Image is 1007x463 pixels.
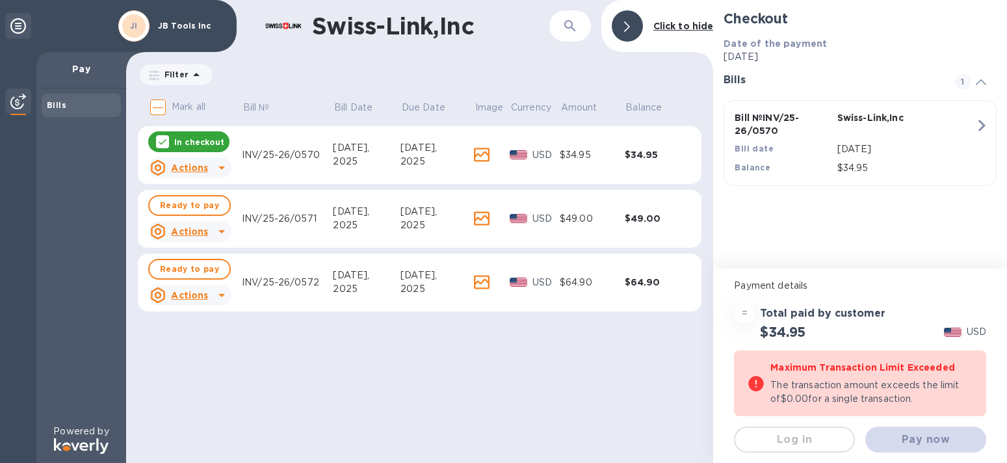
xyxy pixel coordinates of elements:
div: [DATE], [400,141,474,155]
div: $64.90 [560,276,625,289]
p: Bill № [243,101,270,114]
div: [DATE], [333,141,400,155]
p: Amount [561,101,597,114]
button: Bill №INV/25-26/0570Swiss-Link,IncBill date[DATE]Balance$34.95 [724,100,997,186]
span: Balance [625,101,679,114]
img: Logo [54,438,109,454]
p: JB Tools Inc [158,21,223,31]
b: Balance [735,163,770,172]
div: $64.90 [625,276,690,289]
img: USD [510,214,527,223]
div: 2025 [400,155,474,168]
div: 2025 [333,218,400,232]
div: 2025 [333,155,400,168]
p: $34.95 [837,161,975,175]
p: Mark all [172,100,205,114]
p: Bill № INV/25-26/0570 [735,111,831,137]
span: Ready to pay [160,261,219,277]
b: Bill date [735,144,774,153]
p: Due Date [402,101,445,114]
h3: Bills [724,74,939,86]
div: INV/25-26/0572 [242,276,333,289]
div: INV/25-26/0570 [242,148,333,162]
div: [DATE], [333,205,400,218]
p: Swiss-Link,Inc [837,111,934,124]
div: = [734,303,755,324]
div: $49.00 [625,212,690,225]
p: [DATE] [837,142,975,156]
b: Date of the payment [724,38,827,49]
div: $34.95 [625,148,690,161]
span: Amount [561,101,614,114]
u: Actions [171,290,208,300]
p: Pay [47,62,116,75]
u: Actions [171,163,208,173]
p: [DATE] [724,50,997,64]
p: USD [532,212,560,226]
p: Balance [625,101,662,114]
span: Bill № [243,101,287,114]
h1: Swiss-Link,Inc [312,12,549,40]
div: $49.00 [560,212,625,226]
p: USD [532,148,560,162]
p: Image [475,101,504,114]
img: USD [510,150,527,159]
p: Powered by [53,425,109,438]
button: Ready to pay [148,195,231,216]
p: USD [967,325,986,339]
p: Filter [159,69,189,80]
div: [DATE], [333,269,400,282]
p: In checkout [174,137,224,148]
span: Ready to pay [160,198,219,213]
h2: $34.95 [760,324,805,340]
p: Currency [511,101,551,114]
span: Due Date [402,101,462,114]
div: 2025 [400,218,474,232]
u: Actions [171,226,208,237]
b: Maximum Transaction Limit Exceeded [770,362,954,373]
p: Payment details [734,279,986,293]
div: $34.95 [560,148,625,162]
b: JI [130,21,138,31]
b: Bills [47,100,66,110]
div: INV/25-26/0571 [242,212,333,226]
p: The transaction amount exceeds the limit of $0.00 for a single transaction. [770,378,973,406]
div: 2025 [400,282,474,296]
div: [DATE], [400,269,474,282]
div: 2025 [333,282,400,296]
h2: Checkout [724,10,997,27]
b: Click to hide [653,21,714,31]
div: [DATE], [400,205,474,218]
span: 1 [955,74,971,90]
p: Bill Date [334,101,373,114]
h3: Total paid by customer [760,308,885,320]
p: USD [532,276,560,289]
img: USD [510,278,527,287]
span: Bill Date [334,101,389,114]
button: Ready to pay [148,259,231,280]
img: USD [944,328,961,337]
